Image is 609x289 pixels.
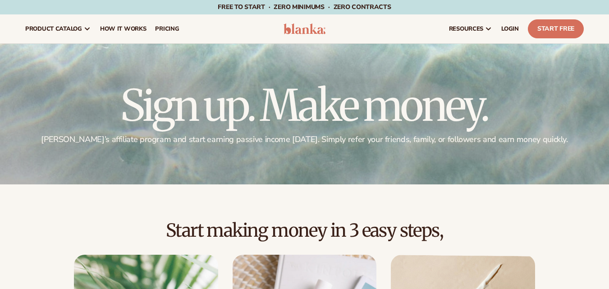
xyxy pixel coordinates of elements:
span: product catalog [25,25,82,32]
a: product catalog [21,14,96,43]
a: LOGIN [497,14,523,43]
a: Start Free [528,19,584,38]
span: resources [449,25,483,32]
h1: Sign up. Make money. [25,84,584,127]
a: How It Works [96,14,151,43]
span: Free to start · ZERO minimums · ZERO contracts [218,3,391,11]
img: logo [284,23,326,34]
span: LOGIN [501,25,519,32]
span: pricing [155,25,179,32]
span: How It Works [100,25,147,32]
a: pricing [151,14,183,43]
a: resources [444,14,497,43]
h2: Start making money in 3 easy steps, [25,220,584,240]
p: [PERSON_NAME]’s affiliate program and start earning passive income [DATE]. Simply refer your frie... [25,134,584,145]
